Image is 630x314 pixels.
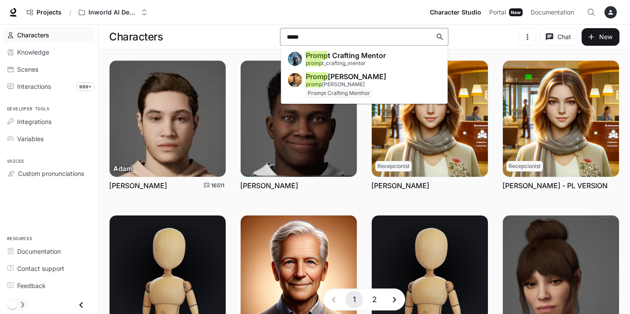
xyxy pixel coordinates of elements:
[540,28,578,46] button: Chat
[66,8,75,17] div: /
[288,52,302,66] img: Prompt Crafting Mentor
[4,278,95,293] a: Feedback
[306,81,322,88] span: promp
[582,4,600,21] button: Open Command Menu
[4,79,95,94] a: Interactions
[4,62,95,77] a: Scenes
[306,60,366,66] span: t_crafting_mentor
[18,169,84,178] span: Custom pronunciations
[17,30,49,40] span: Characters
[306,81,365,88] span: [PERSON_NAME]
[109,181,167,190] a: [PERSON_NAME]
[75,4,151,21] button: Open workspace menu
[4,27,95,43] a: Characters
[386,291,403,308] button: Go to next page
[37,9,62,16] span: Projects
[71,296,91,314] button: Close drawer
[430,7,481,18] span: Character Studio
[240,181,298,190] a: [PERSON_NAME]
[109,28,163,46] h1: Characters
[306,72,328,81] span: Promp
[17,117,51,126] span: Integrations
[509,8,523,16] div: New
[288,73,302,87] img: Promptheus
[4,244,95,259] a: Documentation
[527,4,581,21] a: Documentation
[4,114,95,129] a: Integrations
[17,281,46,290] span: Feedback
[323,288,405,310] nav: pagination navigation
[8,299,17,309] span: Dark mode toggle
[203,182,224,190] a: Total conversations
[345,291,363,308] button: page 1
[502,181,608,190] a: [PERSON_NAME] - PL VERSION
[211,182,224,190] p: 16511
[17,264,64,273] span: Contact support
[76,82,95,91] span: 999+
[306,51,386,60] span: t Crafting Mentor
[17,47,49,57] span: Knowledge
[4,261,95,276] a: Contact support
[486,4,526,21] a: PortalNew
[306,89,374,98] span: Prompt Crafting Menthor
[17,134,44,143] span: Variables
[306,72,386,81] span: [PERSON_NAME]
[88,9,138,16] p: Inworld AI Demos kamil
[306,60,322,66] span: promp
[110,61,226,177] img: Adam
[306,51,328,60] span: Promp
[17,247,61,256] span: Documentation
[4,166,95,181] a: Custom pronunciations
[17,65,38,74] span: Scenes
[503,61,619,177] img: Aida Carewell - PL VERSION
[426,4,485,21] a: Character Studio
[23,4,66,21] a: Go to projects
[489,7,506,18] span: Portal
[531,7,574,18] span: Documentation
[4,131,95,146] a: Variables
[366,291,383,308] button: Go to page 2
[582,28,619,46] button: New
[308,90,370,97] p: Prompt Crafting Menthor
[371,181,429,190] a: [PERSON_NAME]
[4,44,95,60] a: Knowledge
[17,82,51,91] span: Interactions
